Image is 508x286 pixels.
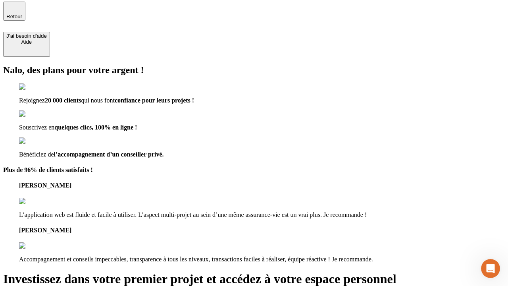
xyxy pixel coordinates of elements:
[481,259,500,278] iframe: Intercom live chat
[19,124,54,131] span: Souscrivez en
[19,211,505,218] p: L’application web est fluide et facile à utiliser. L’aspect multi-projet au sein d’une même assur...
[45,97,81,104] span: 20 000 clients
[19,182,505,189] h4: [PERSON_NAME]
[19,137,53,145] img: checkmark
[19,110,53,118] img: checkmark
[19,227,505,234] h4: [PERSON_NAME]
[81,97,114,104] span: qui nous font
[6,33,47,39] div: J’ai besoin d'aide
[6,14,22,19] span: Retour
[3,65,505,75] h2: Nalo, des plans pour votre argent !
[19,151,54,158] span: Bénéficiez de
[3,32,50,57] button: J’ai besoin d'aideAide
[3,166,505,174] h4: Plus de 96% de clients satisfaits !
[19,97,45,104] span: Rejoignez
[115,97,194,104] span: confiance pour leurs projets !
[54,124,137,131] span: quelques clics, 100% en ligne !
[19,198,58,205] img: reviews stars
[6,39,47,45] div: Aide
[19,83,53,91] img: checkmark
[19,256,505,263] p: Accompagnement et conseils impeccables, transparence à tous les niveaux, transactions faciles à r...
[3,2,25,21] button: Retour
[54,151,164,158] span: l’accompagnement d’un conseiller privé.
[19,242,58,249] img: reviews stars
